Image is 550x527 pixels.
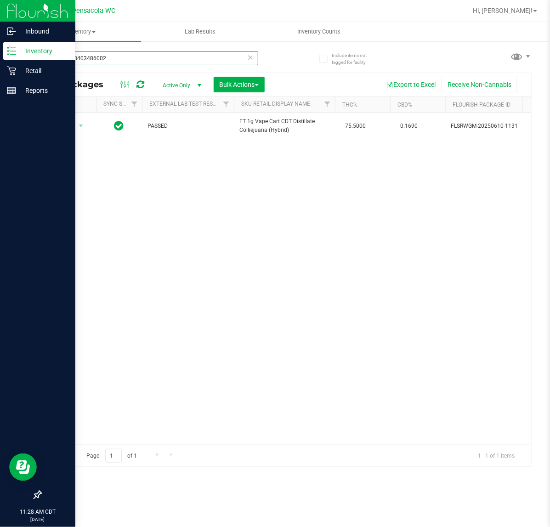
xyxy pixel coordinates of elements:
p: Retail [16,65,71,76]
span: In Sync [114,119,124,132]
iframe: Resource center [9,453,37,481]
span: Lab Results [172,28,228,36]
span: select [75,119,87,132]
span: All Packages [48,79,113,90]
span: Hi, [PERSON_NAME]! [473,7,533,14]
span: 0.1690 [396,119,422,133]
inline-svg: Inbound [7,27,16,36]
a: Filter [127,96,142,112]
button: Export to Excel [380,77,442,92]
a: Lab Results [141,22,260,41]
inline-svg: Inventory [7,46,16,56]
input: Search Package ID, Item Name, SKU, Lot or Part Number... [40,51,258,65]
p: Inbound [16,26,71,37]
a: Filter [219,96,234,112]
p: [DATE] [4,516,71,523]
a: Filter [320,96,335,112]
a: Sku Retail Display Name [241,101,310,107]
span: Inventory [22,28,141,36]
button: Receive Non-Cannabis [442,77,517,92]
span: Include items not tagged for facility [332,52,378,66]
span: 75.5000 [340,119,370,133]
span: 1 - 1 of 1 items [471,449,522,463]
a: Flourish Package ID [453,102,510,108]
button: Bulk Actions [214,77,265,92]
p: Inventory [16,45,71,57]
span: Bulk Actions [220,81,259,88]
a: Inventory Counts [260,22,379,41]
span: Clear [247,51,254,63]
a: THC% [342,102,357,108]
span: Page of 1 [79,449,145,463]
span: PASSED [147,122,228,130]
span: FLSRWGM-20250610-1131 [451,122,541,130]
input: 1 [105,449,122,463]
a: External Lab Test Result [149,101,221,107]
p: Reports [16,85,71,96]
span: Pensacola WC [72,7,115,15]
a: Sync Status [103,101,139,107]
inline-svg: Reports [7,86,16,95]
span: FT 1g Vape Cart CDT Distillate Colliejuana (Hybrid) [239,117,329,135]
inline-svg: Retail [7,66,16,75]
a: CBD% [397,102,412,108]
span: Inventory Counts [285,28,353,36]
a: Inventory [22,22,141,41]
p: 11:28 AM CDT [4,508,71,516]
